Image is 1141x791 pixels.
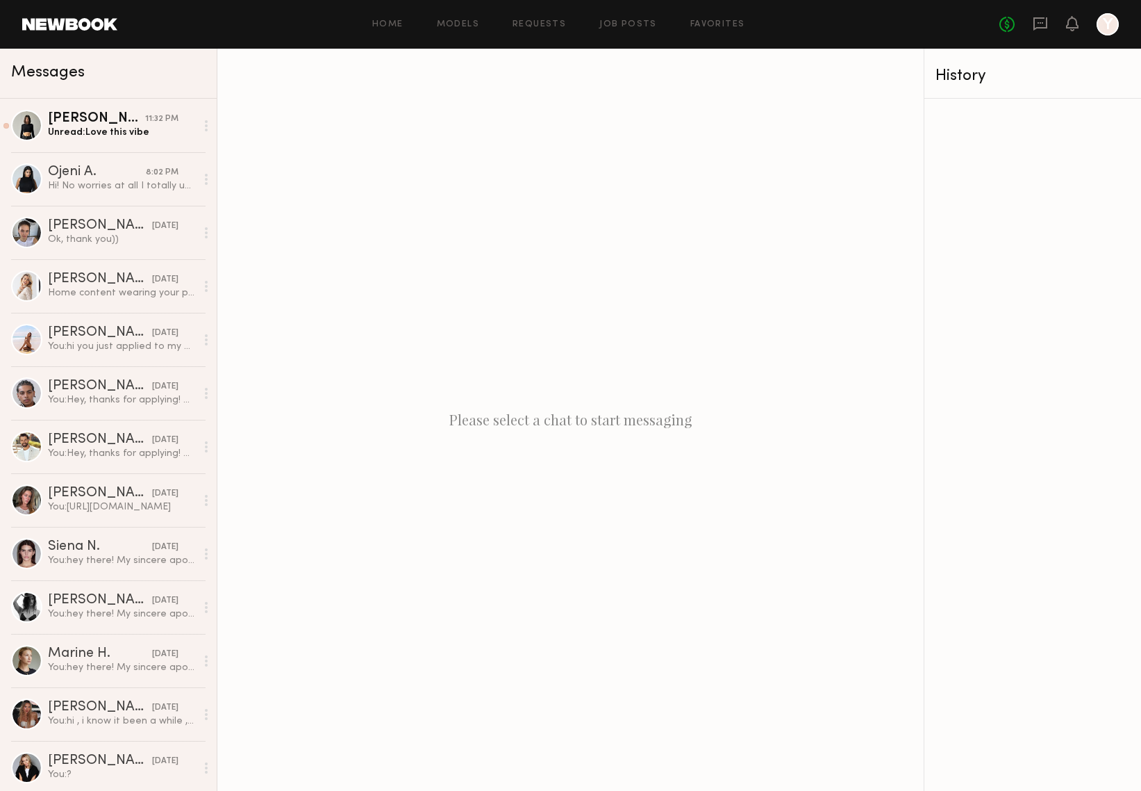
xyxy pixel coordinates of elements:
div: You: hey there! My sincere apologies for my outrageously late response! Would you still like to w... [48,554,196,567]
div: Ojeni A. [48,165,146,179]
div: Please select a chat to start messaging [217,49,924,791]
div: [DATE] [152,541,178,554]
a: Models [437,20,479,29]
a: Job Posts [599,20,657,29]
div: [PERSON_NAME] [48,701,152,715]
div: Marine H. [48,647,152,661]
div: You: hey there! My sincere apologies for my outrageously late response! Would you still like to w... [48,661,196,674]
div: You: hi you just applied to my post once more [48,340,196,353]
div: 11:32 PM [145,113,178,126]
div: [PERSON_NAME] [48,433,152,447]
div: [DATE] [152,594,178,607]
div: 8:02 PM [146,166,178,179]
div: [DATE] [152,434,178,447]
div: Hi! No worries at all I totally understand :) yes I’m still open to working together! [48,179,196,193]
div: Siena N. [48,540,152,554]
div: [PERSON_NAME] [48,487,152,500]
div: You: Hey, thanks for applying! We think you’re going to be a great fit. Just want to make sure yo... [48,447,196,460]
div: History [935,68,1130,84]
div: [PERSON_NAME] [48,219,152,233]
div: [DATE] [152,380,178,393]
div: Home content wearing your product UGC style [48,286,196,300]
a: Requests [513,20,566,29]
div: [PERSON_NAME] [48,112,145,126]
div: You: hey there! My sincere apologies for my outrageously late response! Would you still like to w... [48,607,196,621]
div: You: ? [48,768,196,781]
div: [DATE] [152,327,178,340]
div: [DATE] [152,648,178,661]
div: [PERSON_NAME] [48,594,152,607]
div: [DATE] [152,487,178,500]
div: You: [URL][DOMAIN_NAME] [48,500,196,514]
a: Favorites [690,20,745,29]
div: Ok, thank you)) [48,233,196,246]
div: [PERSON_NAME] [48,754,152,768]
div: You: Hey, thanks for applying! We think you’re going to be a great fit. Just want to make sure yo... [48,393,196,407]
div: [DATE] [152,701,178,715]
div: [DATE] [152,220,178,233]
div: [DATE] [152,273,178,286]
div: Unread: Love this vibe [48,126,196,139]
div: You: hi , i know it been a while , but im ready to shoot once more [48,715,196,728]
div: [DATE] [152,755,178,768]
div: [PERSON_NAME] [48,272,152,286]
span: Messages [11,65,85,81]
div: [PERSON_NAME] [48,326,152,340]
a: Home [372,20,403,29]
div: [PERSON_NAME] [48,380,152,393]
a: Y [1097,13,1119,35]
